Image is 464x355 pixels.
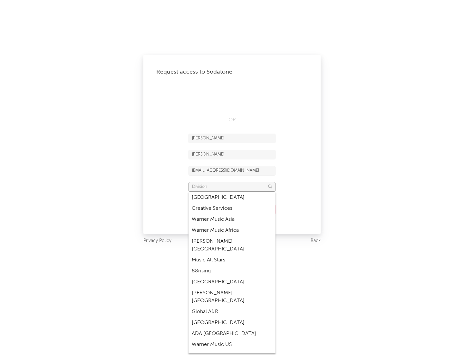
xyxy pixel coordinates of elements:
div: [GEOGRAPHIC_DATA] [188,277,275,288]
div: [PERSON_NAME] [GEOGRAPHIC_DATA] [188,236,275,255]
div: Warner Music US [188,339,275,350]
div: [GEOGRAPHIC_DATA] [188,192,275,203]
div: 88rising [188,266,275,277]
div: ADA [GEOGRAPHIC_DATA] [188,328,275,339]
div: [GEOGRAPHIC_DATA] [188,317,275,328]
div: Request access to Sodatone [156,68,308,76]
input: Email [188,166,275,176]
a: Back [311,237,321,245]
input: Last Name [188,150,275,159]
a: Privacy Policy [143,237,171,245]
div: Warner Music Asia [188,214,275,225]
div: Music All Stars [188,255,275,266]
input: First Name [188,134,275,143]
div: [PERSON_NAME] [GEOGRAPHIC_DATA] [188,288,275,306]
div: Global A&R [188,306,275,317]
div: Warner Music Africa [188,225,275,236]
input: Division [188,182,275,192]
div: Creative Services [188,203,275,214]
div: OR [188,116,275,124]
